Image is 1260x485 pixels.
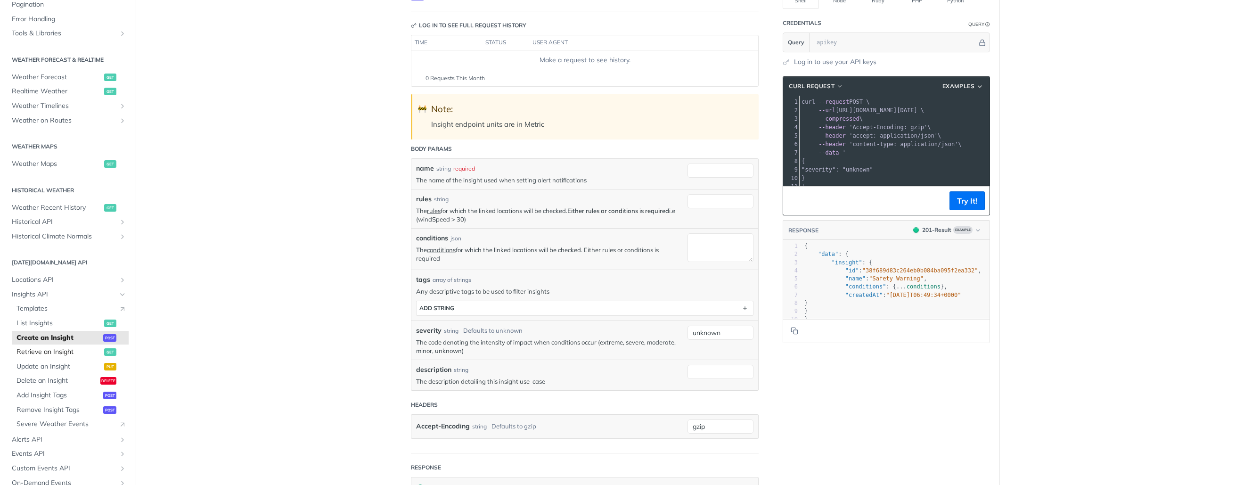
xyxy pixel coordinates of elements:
[783,165,799,174] div: 9
[802,141,962,148] span: \
[977,38,987,47] button: Hide
[104,363,116,370] span: put
[427,246,456,254] a: conditions
[12,29,116,38] span: Tools & Libraries
[463,326,523,336] div: Defaults to unknown
[119,291,126,298] button: Hide subpages for Insights API
[433,276,471,284] div: array of strings
[444,327,458,335] div: string
[12,417,129,431] a: Severe Weather EventsLink
[416,287,753,296] p: Any descriptive tags to be used to filter insights
[7,186,129,195] h2: Historical Weather
[939,82,987,91] button: Examples
[436,164,451,173] div: string
[416,377,683,386] p: The description detailing this insight use-case
[783,291,798,299] div: 7
[7,433,129,447] a: Alerts APIShow subpages for Alerts API
[103,406,116,414] span: post
[818,132,846,139] span: --header
[16,362,102,371] span: Update an Insight
[908,225,985,235] button: 201201-ResultExample
[804,275,927,282] span: : ,
[802,115,863,122] span: \
[16,304,114,313] span: Templates
[416,338,683,355] p: The code denoting the intensity of impact when conditions occur (extreme, severe, moderate, minor...
[845,292,883,298] span: "createdAt"
[12,73,102,82] span: Weather Forecast
[7,288,129,302] a: Insights APIHide subpages for Insights API
[789,82,835,90] span: cURL Request
[968,21,984,28] div: Query
[818,149,839,156] span: --data
[953,226,973,234] span: Example
[968,21,990,28] div: QueryInformation
[783,148,799,157] div: 7
[416,206,683,223] p: The for which the linked locations will be checked. i.e (windSpeed > 30)
[411,145,452,153] div: Body Params
[802,132,941,139] span: \
[849,124,927,131] span: 'Accept-Encoding: gzip'
[491,419,536,433] div: Defaults to gzip
[783,106,799,115] div: 2
[104,320,116,327] span: get
[12,87,102,96] span: Realtime Weather
[119,305,126,312] i: Link
[804,267,982,274] span: : ,
[802,99,870,105] span: POST \
[12,374,129,388] a: Delete an Insightdelete
[7,99,129,113] a: Weather TimelinesShow subpages for Weather Timelines
[416,233,448,243] label: conditions
[788,324,801,338] button: Copy to clipboard
[7,201,129,215] a: Weather Recent Historyget
[16,376,98,386] span: Delete an Insight
[788,226,819,235] button: RESPONSE
[788,38,804,47] span: Query
[12,403,129,417] a: Remove Insight Tagspost
[12,101,116,111] span: Weather Timelines
[804,316,808,322] span: }
[418,104,427,115] span: 🚧
[16,419,114,429] span: Severe Weather Events
[849,132,938,139] span: 'accept: application/json'
[818,107,835,114] span: --url
[12,15,126,24] span: Error Handling
[812,33,977,52] input: apikey
[783,307,798,315] div: 9
[7,26,129,41] a: Tools & LibrariesShow subpages for Tools & Libraries
[7,12,129,26] a: Error Handling
[845,267,859,274] span: "id"
[818,251,838,257] span: "data"
[12,331,129,345] a: Create an Insightpost
[802,124,931,131] span: \
[804,243,808,249] span: {
[417,301,753,315] button: ADD string
[862,267,978,274] span: "38f689d83c264eb0b084ba095f2ea332"
[7,142,129,151] h2: Weather Maps
[907,283,941,290] span: conditions
[804,292,961,298] span: :
[804,259,873,266] span: : {
[7,215,129,229] a: Historical APIShow subpages for Historical API
[7,447,129,461] a: Events APIShow subpages for Events API
[802,166,873,173] span: "severity": "unknown"
[985,22,990,27] i: Information
[922,226,951,234] div: 201 - Result
[119,30,126,37] button: Show subpages for Tools & Libraries
[472,419,487,433] div: string
[804,283,948,290] span: : { },
[415,55,754,65] div: Make a request to see history.
[783,242,798,250] div: 1
[7,84,129,99] a: Realtime Weatherget
[119,420,126,428] i: Link
[818,99,849,105] span: --request
[411,401,438,409] div: Headers
[843,149,846,156] span: '
[119,450,126,458] button: Show subpages for Events API
[12,435,116,444] span: Alerts API
[12,159,102,169] span: Weather Maps
[431,104,749,115] div: Note:
[913,227,919,233] span: 201
[7,70,129,84] a: Weather Forecastget
[12,232,116,241] span: Historical Climate Normals
[783,267,798,275] div: 4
